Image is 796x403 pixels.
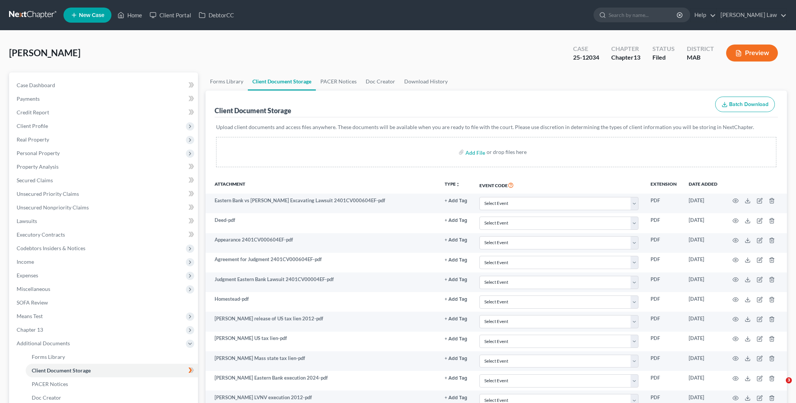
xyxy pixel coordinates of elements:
[400,72,452,91] a: Download History
[17,191,79,197] span: Unsecured Priority Claims
[11,201,198,214] a: Unsecured Nonpriority Claims
[445,356,467,361] button: + Add Tag
[206,233,439,253] td: Appearance 2401CV000604EF-pdf
[17,95,40,102] span: Payments
[206,351,439,371] td: [PERSON_NAME] Mass state tax lien-pdf
[683,332,723,351] td: [DATE]
[316,72,361,91] a: PACER Notices
[645,213,683,233] td: PDF
[206,292,439,312] td: Homestead-pdf
[445,395,467,400] button: + Add Tag
[17,123,48,129] span: Client Profile
[683,351,723,371] td: [DATE]
[26,377,198,391] a: PACER Notices
[206,253,439,272] td: Agreement for Judgment 2401CV000604EF-pdf
[216,123,776,131] p: Upload client documents and access files anywhere. These documents will be available when you are...
[611,45,640,53] div: Chapter
[11,296,198,309] a: SOFA Review
[445,276,467,283] a: + Add Tag
[445,394,467,401] a: + Add Tag
[17,340,70,346] span: Additional Documents
[445,197,467,204] a: + Add Tag
[11,92,198,106] a: Payments
[445,297,467,302] button: + Add Tag
[729,101,768,108] span: Batch Download
[26,364,198,377] a: Client Document Storage
[17,109,49,115] span: Credit Report
[645,176,683,194] th: Extension
[215,106,291,115] div: Client Document Storage
[17,299,48,306] span: SOFA Review
[17,258,34,265] span: Income
[445,182,460,187] button: TYPEunfold_more
[445,256,467,263] a: + Add Tag
[32,367,91,374] span: Client Document Storage
[683,371,723,391] td: [DATE]
[683,194,723,213] td: [DATE]
[715,97,775,112] button: Batch Download
[473,176,645,194] th: Event Code
[445,315,467,322] a: + Add Tag
[206,72,248,91] a: Forms Library
[645,194,683,213] td: PDF
[17,313,43,319] span: Means Test
[691,8,716,22] a: Help
[770,377,788,395] iframe: Intercom live chat
[445,277,467,282] button: + Add Tag
[32,354,65,360] span: Forms Library
[206,194,439,213] td: Eastern Bank vs [PERSON_NAME] Excavating Lawsuit 2401CV000604EF-pdf
[17,245,85,251] span: Codebtors Insiders & Notices
[445,335,467,342] a: + Add Tag
[445,218,467,223] button: + Add Tag
[17,218,37,224] span: Lawsuits
[79,12,104,18] span: New Case
[683,176,723,194] th: Date added
[17,82,55,88] span: Case Dashboard
[17,272,38,278] span: Expenses
[445,236,467,243] a: + Add Tag
[17,136,49,143] span: Real Property
[32,394,61,401] span: Doc Creator
[445,217,467,224] a: + Add Tag
[609,8,678,22] input: Search by name...
[683,272,723,292] td: [DATE]
[11,106,198,119] a: Credit Report
[11,160,198,174] a: Property Analysis
[206,176,439,194] th: Attachment
[445,376,467,381] button: + Add Tag
[487,148,527,156] div: or drop files here
[726,45,778,62] button: Preview
[573,45,599,53] div: Case
[683,253,723,272] td: [DATE]
[206,312,439,331] td: [PERSON_NAME] release of US tax lien 2012-pdf
[611,53,640,62] div: Chapter
[645,371,683,391] td: PDF
[361,72,400,91] a: Doc Creator
[687,45,714,53] div: District
[687,53,714,62] div: MAB
[26,350,198,364] a: Forms Library
[645,332,683,351] td: PDF
[652,45,675,53] div: Status
[9,47,80,58] span: [PERSON_NAME]
[634,54,640,61] span: 13
[652,53,675,62] div: Filed
[683,233,723,253] td: [DATE]
[195,8,238,22] a: DebtorCC
[445,198,467,203] button: + Add Tag
[17,231,65,238] span: Executory Contracts
[445,337,467,341] button: + Add Tag
[717,8,787,22] a: [PERSON_NAME] Law
[248,72,316,91] a: Client Document Storage
[645,312,683,331] td: PDF
[11,78,198,92] a: Case Dashboard
[17,163,59,170] span: Property Analysis
[146,8,195,22] a: Client Portal
[445,374,467,381] a: + Add Tag
[683,213,723,233] td: [DATE]
[445,295,467,303] a: + Add Tag
[445,258,467,263] button: + Add Tag
[683,292,723,312] td: [DATE]
[11,214,198,228] a: Lawsuits
[11,187,198,201] a: Unsecured Priority Claims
